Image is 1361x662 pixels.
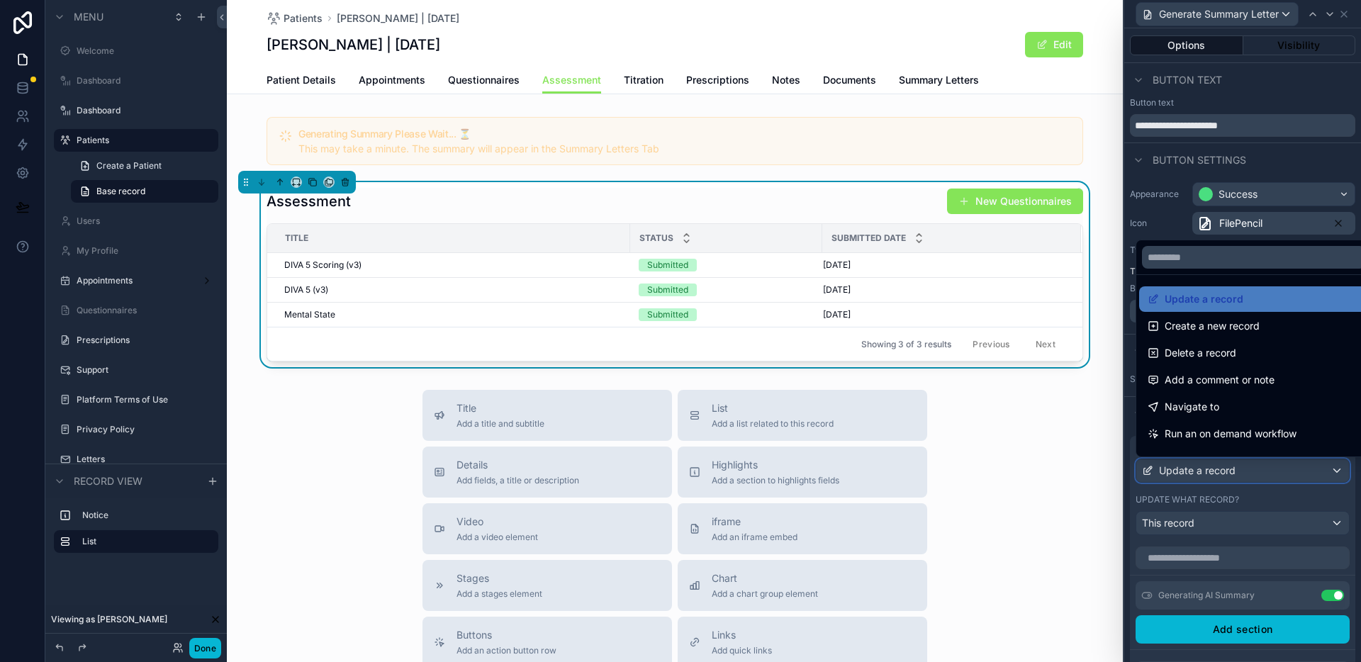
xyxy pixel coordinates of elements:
label: Dashboard [77,105,215,116]
button: HighlightsAdd a section to highlights fields [678,447,927,498]
a: Submitted [639,284,814,296]
a: Notes [772,67,800,96]
a: [DATE] [823,259,1064,271]
span: View a record [1165,452,1229,469]
a: Users [77,215,215,227]
span: DIVA 5 (v3) [284,284,328,296]
div: Submitted [647,284,688,296]
a: Questionnaires [448,67,520,96]
a: [DATE] [823,284,1064,296]
span: Add a title and subtitle [457,418,544,430]
label: Letters [77,454,215,465]
span: Add an iframe embed [712,532,797,543]
span: Add a comment or note [1165,371,1275,388]
label: Appointments [77,275,196,286]
span: [DATE] [823,309,851,320]
a: Welcome [77,45,215,57]
a: Summary Letters [899,67,979,96]
span: Patient Details [267,73,336,87]
button: New Questionnaires [947,189,1083,214]
a: DIVA 5 Scoring (v3) [284,259,622,271]
span: Run an on demand workflow [1165,425,1296,442]
label: Notice [82,510,213,521]
span: Base record [96,186,145,197]
span: Mental State [284,309,335,320]
span: iframe [712,515,797,529]
span: Assessment [542,73,601,87]
span: Highlights [712,458,839,472]
span: Titration [624,73,663,87]
span: Stages [457,571,542,585]
span: [DATE] [823,259,851,271]
span: Showing 3 of 3 results [861,339,951,350]
a: [DATE] [823,309,1064,320]
label: Dashboard [77,75,215,86]
span: Record view [74,474,142,488]
a: DIVA 5 (v3) [284,284,622,296]
a: Platform Terms of Use [77,394,215,405]
span: Update a record [1165,291,1243,308]
span: Documents [823,73,876,87]
span: Add a section to highlights fields [712,475,839,486]
a: Support [77,364,215,376]
span: Add a chart group element [712,588,818,600]
span: Prescriptions [686,73,749,87]
label: Privacy Policy [77,424,215,435]
a: Appointments [359,67,425,96]
button: VideoAdd a video element [422,503,672,554]
span: Questionnaires [448,73,520,87]
a: Prescriptions [686,67,749,96]
div: Submitted [647,308,688,321]
a: Base record [71,180,218,203]
span: Create a Patient [96,160,162,172]
span: Status [639,232,673,244]
button: ChartAdd a chart group element [678,560,927,611]
label: Questionnaires [77,305,215,316]
a: Assessment [542,67,601,94]
span: Submitted Date [831,232,906,244]
div: scrollable content [45,498,227,567]
span: Patients [284,11,323,26]
span: Viewing as [PERSON_NAME] [51,614,167,625]
span: Appointments [359,73,425,87]
span: DIVA 5 Scoring (v3) [284,259,362,271]
span: Add a list related to this record [712,418,834,430]
button: StagesAdd a stages element [422,560,672,611]
span: Video [457,515,538,529]
label: Patients [77,135,210,146]
span: Title [285,232,308,244]
span: Details [457,458,579,472]
span: Chart [712,571,818,585]
button: ListAdd a list related to this record [678,390,927,441]
button: iframeAdd an iframe embed [678,503,927,554]
span: Notes [772,73,800,87]
a: Documents [823,67,876,96]
a: Patient Details [267,67,336,96]
label: My Profile [77,245,215,257]
div: Submitted [647,259,688,271]
button: TitleAdd a title and subtitle [422,390,672,441]
span: Navigate to [1165,398,1219,415]
label: Prescriptions [77,335,215,346]
span: [PERSON_NAME] | [DATE] [337,11,459,26]
a: Mental State [284,309,622,320]
a: Patients [267,11,323,26]
span: Add an action button row [457,645,556,656]
span: Menu [74,10,103,24]
span: Add quick links [712,645,772,656]
a: Titration [624,67,663,96]
span: [DATE] [823,284,851,296]
a: Submitted [639,259,814,271]
span: Add a stages element [457,588,542,600]
span: Add fields, a title or description [457,475,579,486]
a: Create a Patient [71,155,218,177]
h1: [PERSON_NAME] | [DATE] [267,35,440,55]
